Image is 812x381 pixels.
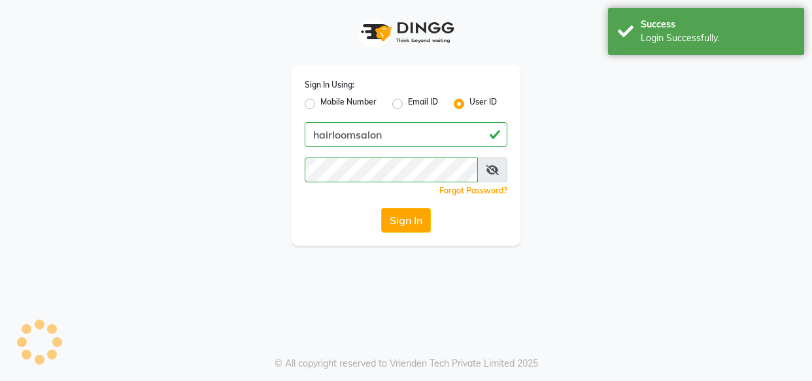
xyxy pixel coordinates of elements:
[408,96,438,112] label: Email ID
[381,208,431,233] button: Sign In
[305,79,354,91] label: Sign In Using:
[641,18,794,31] div: Success
[354,13,458,52] img: logo1.svg
[469,96,497,112] label: User ID
[305,122,507,147] input: Username
[305,157,478,182] input: Username
[641,31,794,45] div: Login Successfully.
[439,186,507,195] a: Forgot Password?
[320,96,377,112] label: Mobile Number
